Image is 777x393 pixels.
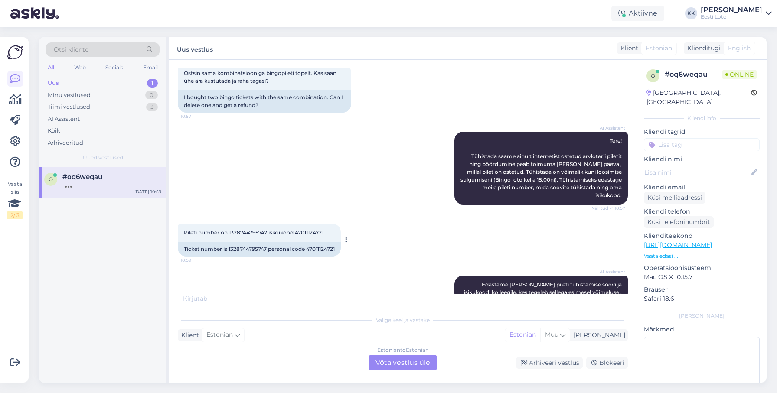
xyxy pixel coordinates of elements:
[685,7,697,19] div: KK
[684,44,721,53] div: Klienditugi
[644,168,750,177] input: Lisa nimi
[728,44,751,53] span: English
[146,103,158,111] div: 3
[644,192,705,204] div: Küsi meiliaadressi
[644,127,760,136] p: Kliendi tag'id
[178,242,341,257] div: Ticket number is 1328744795747 personal code 47011124721
[178,331,199,340] div: Klient
[48,91,91,100] div: Minu vestlused
[7,180,23,219] div: Vaata siia
[48,79,59,88] div: Uus
[178,90,351,113] div: I bought two bingo tickets with the same combination. Can I delete one and get a refund?
[48,139,83,147] div: Arhiveeritud
[611,6,664,21] div: Aktiivne
[178,294,628,303] div: Kirjutab
[644,155,760,164] p: Kliendi nimi
[644,325,760,334] p: Märkmed
[644,241,712,249] a: [URL][DOMAIN_NAME]
[62,173,102,181] span: #oq6weqau
[377,346,429,354] div: Estonian to Estonian
[644,294,760,303] p: Safari 18.6
[145,91,158,100] div: 0
[48,103,90,111] div: Tiimi vestlused
[48,115,80,123] div: AI Assistent
[644,252,760,260] p: Vaata edasi ...
[147,79,158,88] div: 1
[7,44,23,61] img: Askly Logo
[184,70,338,84] span: Ostsin sama kombinatsiooniga bingopileti topelt. Kas saan ühe ära kustutada ja raha tagasi?
[545,331,558,338] span: Muu
[206,330,233,340] span: Estonian
[516,357,583,369] div: Arhiveeri vestlus
[722,70,757,79] span: Online
[83,154,123,162] span: Uued vestlused
[180,113,213,120] span: 10:57
[644,312,760,320] div: [PERSON_NAME]
[49,176,53,182] span: o
[644,231,760,240] p: Klienditeekond
[701,13,762,20] div: Eesti Loto
[646,44,672,53] span: Estonian
[141,62,160,73] div: Email
[593,125,625,131] span: AI Assistent
[644,114,760,122] div: Kliendi info
[644,216,714,228] div: Küsi telefoninumbrit
[644,138,760,151] input: Lisa tag
[644,263,760,273] p: Operatsioonisüsteem
[464,281,623,296] span: Edastame [PERSON_NAME] pileti tühistamise soovi ja isikukoodi kolleegile, kes tegeleb sellega esi...
[177,42,213,54] label: Uus vestlus
[646,88,751,107] div: [GEOGRAPHIC_DATA], [GEOGRAPHIC_DATA]
[134,188,161,195] div: [DATE] 10:59
[586,357,628,369] div: Blokeeri
[665,69,722,80] div: # oq6weqau
[72,62,88,73] div: Web
[369,355,437,370] div: Võta vestlus üle
[644,273,760,282] p: Mac OS X 10.15.7
[104,62,125,73] div: Socials
[570,331,625,340] div: [PERSON_NAME]
[593,269,625,275] span: AI Assistent
[48,127,60,135] div: Kõik
[701,6,762,13] div: [PERSON_NAME]
[617,44,638,53] div: Klient
[701,6,772,20] a: [PERSON_NAME]Eesti Loto
[54,45,88,54] span: Otsi kliente
[651,72,655,79] span: o
[644,285,760,294] p: Brauser
[505,328,540,341] div: Estonian
[178,316,628,324] div: Valige keel ja vastake
[184,229,323,236] span: Pileti number on 1328744795747 isikukood 47011124721
[7,211,23,219] div: 2 / 3
[644,207,760,216] p: Kliendi telefon
[644,183,760,192] p: Kliendi email
[591,205,625,211] span: Nähtud ✓ 10:57
[46,62,56,73] div: All
[180,257,213,263] span: 10:59
[207,295,209,302] span: .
